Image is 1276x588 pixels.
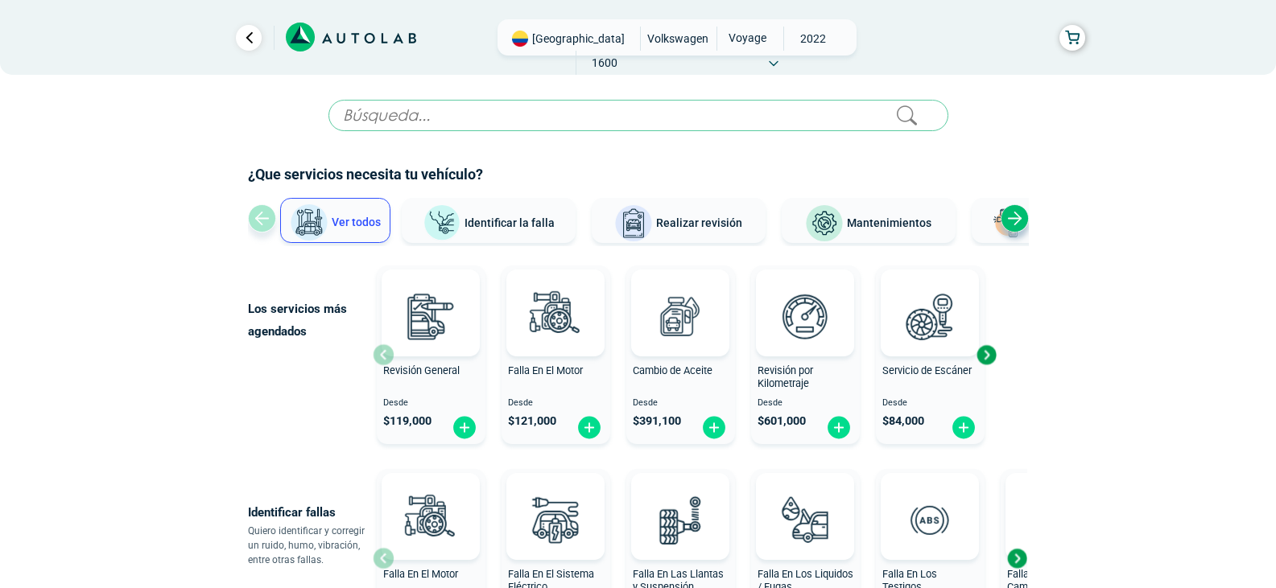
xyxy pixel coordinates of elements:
[1005,546,1029,570] div: Next slide
[826,415,852,440] img: fi_plus-circle2.svg
[633,364,712,376] span: Cambio de Aceite
[906,476,954,524] img: AD0BCuuxAAAAAElFTkSuQmCC
[876,265,985,444] button: Servicio de Escáner Desde $84,000
[280,198,390,243] button: Ver todos
[383,364,460,376] span: Revisión General
[290,204,328,242] img: Ver todos
[423,204,461,242] img: Identificar la falla
[576,51,634,75] span: 1600
[951,415,977,440] img: fi_plus-circle2.svg
[882,414,924,428] span: $ 84,000
[248,298,373,343] p: Los servicios más agendados
[751,265,860,444] button: Revisión por Kilometraje Desde $601,000
[626,265,735,444] button: Cambio de Aceite Desde $391,100
[520,281,591,352] img: diagnostic_engine-v3.svg
[805,204,844,243] img: Mantenimientos
[395,484,466,555] img: diagnostic_engine-v3.svg
[784,27,841,51] span: 2022
[656,476,704,524] img: AD0BCuuxAAAAAElFTkSuQmCC
[989,204,1027,243] img: Latonería y Pintura
[332,216,381,228] span: Ver todos
[407,476,455,524] img: AD0BCuuxAAAAAElFTkSuQmCC
[531,273,580,321] img: AD0BCuuxAAAAAElFTkSuQmCC
[531,476,580,524] img: AD0BCuuxAAAAAElFTkSuQmCC
[576,415,602,440] img: fi_plus-circle2.svg
[758,364,813,390] span: Revisión por Kilometraje
[781,476,829,524] img: AD0BCuuxAAAAAElFTkSuQmCC
[656,273,704,321] img: AD0BCuuxAAAAAElFTkSuQmCC
[781,273,829,321] img: AD0BCuuxAAAAAElFTkSuQmCC
[395,281,466,352] img: revision_general-v3.svg
[1019,484,1090,555] img: diagnostic_caja-de-cambios-v3.svg
[770,281,840,352] img: revision_por_kilometraje-v3.svg
[882,398,978,409] span: Desde
[383,414,432,428] span: $ 119,000
[407,273,455,321] img: AD0BCuuxAAAAAElFTkSuQmCC
[377,265,485,444] button: Revisión General Desde $119,000
[248,501,373,524] p: Identificar fallas
[847,216,931,229] span: Mantenimientos
[906,273,954,321] img: AD0BCuuxAAAAAElFTkSuQmCC
[248,164,1029,185] h2: ¿Que servicios necesita tu vehículo?
[645,281,716,352] img: cambio_de_aceite-v3.svg
[758,414,806,428] span: $ 601,000
[236,25,262,51] a: Ir al paso anterior
[508,398,604,409] span: Desde
[452,415,477,440] img: fi_plus-circle2.svg
[508,414,556,428] span: $ 121,000
[645,484,716,555] img: diagnostic_suspension-v3.svg
[633,414,681,428] span: $ 391,100
[782,198,956,243] button: Mantenimientos
[647,27,708,51] span: VOLKSWAGEN
[1001,204,1029,232] div: Next slide
[701,415,727,440] img: fi_plus-circle2.svg
[402,198,576,243] button: Identificar la falla
[520,484,591,555] img: diagnostic_bombilla-v3.svg
[894,484,965,555] img: diagnostic_diagnostic_abs-v3.svg
[717,27,774,49] span: VOYAGE
[465,216,555,228] span: Identificar la falla
[633,398,729,409] span: Desde
[532,31,625,47] span: [GEOGRAPHIC_DATA]
[512,31,528,47] img: Flag of COLOMBIA
[894,281,965,352] img: escaner-v3.svg
[758,398,853,409] span: Desde
[614,204,653,243] img: Realizar revisión
[974,343,998,367] div: Next slide
[383,398,479,409] span: Desde
[508,364,583,376] span: Falla En El Motor
[328,100,948,131] input: Búsqueda...
[592,198,766,243] button: Realizar revisión
[656,216,742,229] span: Realizar revisión
[502,265,610,444] button: Falla En El Motor Desde $121,000
[248,524,373,567] p: Quiero identificar y corregir un ruido, humo, vibración, entre otras fallas.
[383,568,458,580] span: Falla En El Motor
[882,364,972,376] span: Servicio de Escáner
[770,484,840,555] img: diagnostic_gota-de-sangre-v3.svg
